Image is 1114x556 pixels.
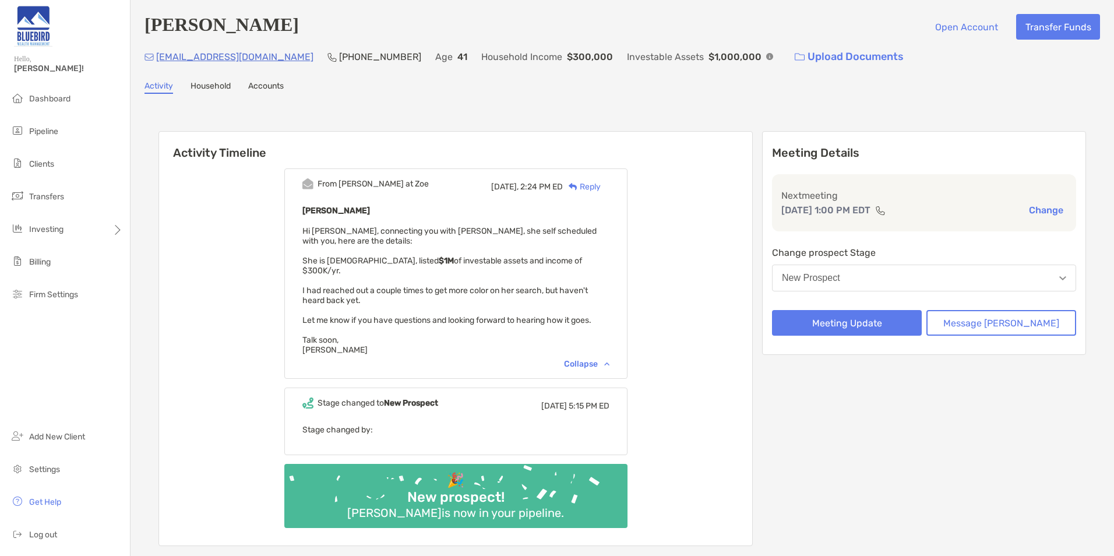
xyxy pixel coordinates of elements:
img: communication type [875,206,886,215]
div: New prospect! [403,489,509,506]
span: Dashboard [29,94,70,104]
img: transfers icon [10,189,24,203]
span: Pipeline [29,126,58,136]
img: Confetti [284,464,627,518]
img: Email Icon [144,54,154,61]
img: Info Icon [766,53,773,60]
div: Stage changed to [318,398,438,408]
img: Reply icon [569,183,577,191]
span: Transfers [29,192,64,202]
div: New Prospect [782,273,840,283]
div: 🎉 [442,472,469,489]
img: dashboard icon [10,91,24,105]
span: 5:15 PM ED [569,401,609,411]
a: Upload Documents [787,44,911,69]
b: New Prospect [384,398,438,408]
img: Open dropdown arrow [1059,276,1066,280]
span: [DATE] [541,401,567,411]
img: Chevron icon [604,362,609,365]
p: Age [435,50,453,64]
p: Next meeting [781,188,1067,203]
span: Get Help [29,497,61,507]
img: Zoe Logo [14,5,52,47]
img: button icon [795,53,805,61]
a: Accounts [248,81,284,94]
p: $1,000,000 [708,50,762,64]
div: Collapse [564,359,609,369]
img: add_new_client icon [10,429,24,443]
img: Phone Icon [327,52,337,62]
span: Log out [29,530,57,540]
span: Settings [29,464,60,474]
p: Stage changed by: [302,423,609,437]
img: clients icon [10,156,24,170]
div: From [PERSON_NAME] at Zoe [318,179,429,189]
p: [DATE] 1:00 PM EDT [781,203,870,217]
button: Open Account [926,14,1007,40]
img: billing icon [10,254,24,268]
p: Investable Assets [627,50,704,64]
span: [PERSON_NAME]! [14,64,123,73]
p: [EMAIL_ADDRESS][DOMAIN_NAME] [156,50,313,64]
button: Change [1025,204,1067,216]
img: pipeline icon [10,124,24,138]
a: Activity [144,81,173,94]
span: 2:24 PM ED [520,182,563,192]
b: [PERSON_NAME] [302,206,370,216]
span: Investing [29,224,64,234]
img: investing icon [10,221,24,235]
p: Household Income [481,50,562,64]
img: Event icon [302,178,313,189]
h4: [PERSON_NAME] [144,14,299,40]
h6: Activity Timeline [159,132,752,160]
p: Change prospect Stage [772,245,1076,260]
span: [DATE], [491,182,519,192]
span: Firm Settings [29,290,78,300]
img: Event icon [302,397,313,409]
a: Household [191,81,231,94]
button: Message [PERSON_NAME] [926,310,1076,336]
button: Meeting Update [772,310,922,336]
span: Clients [29,159,54,169]
img: firm-settings icon [10,287,24,301]
span: Hi [PERSON_NAME], connecting you with [PERSON_NAME], she self scheduled with you, here are the de... [302,226,597,355]
p: [PHONE_NUMBER] [339,50,421,64]
span: Billing [29,257,51,267]
img: logout icon [10,527,24,541]
button: New Prospect [772,265,1076,291]
div: [PERSON_NAME] is now in your pipeline. [343,506,569,520]
img: get-help icon [10,494,24,508]
div: Reply [563,181,601,193]
span: Add New Client [29,432,85,442]
p: Meeting Details [772,146,1076,160]
img: settings icon [10,462,24,476]
strong: $1M [439,256,454,266]
p: 41 [457,50,467,64]
p: $300,000 [567,50,613,64]
button: Transfer Funds [1016,14,1100,40]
